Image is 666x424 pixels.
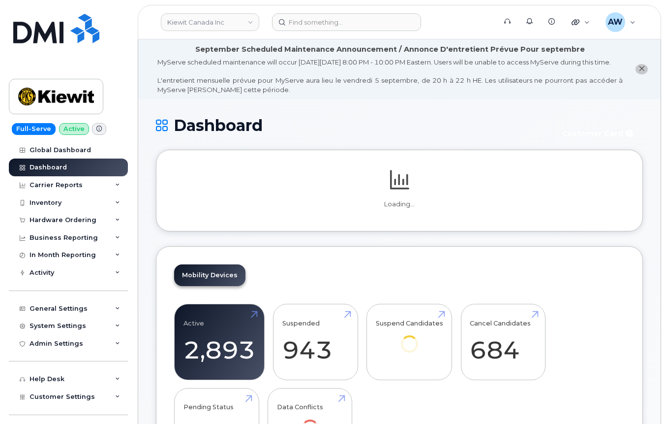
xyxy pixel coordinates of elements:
[157,58,623,94] div: MyServe scheduled maintenance will occur [DATE][DATE] 8:00 PM - 10:00 PM Eastern. Users will be u...
[174,200,625,209] p: Loading...
[156,117,549,134] h1: Dashboard
[554,125,643,142] button: Customer Card
[183,310,255,375] a: Active 2,893
[282,310,349,375] a: Suspended 943
[376,310,443,366] a: Suspend Candidates
[195,44,585,55] div: September Scheduled Maintenance Announcement / Annonce D'entretient Prévue Pour septembre
[636,64,648,74] button: close notification
[470,310,536,375] a: Cancel Candidates 684
[174,264,245,286] a: Mobility Devices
